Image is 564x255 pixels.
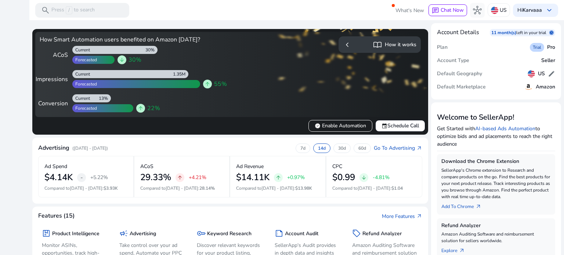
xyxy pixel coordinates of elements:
h3: Welcome to SellerApp! [437,113,555,122]
span: $1.04 [391,185,403,191]
button: hub [470,3,485,18]
span: arrow_upward [275,175,281,181]
h5: Keyword Research [207,231,252,237]
div: Current [72,95,90,101]
span: arrow_upward [177,175,183,181]
p: Compared to : [236,185,319,192]
span: [DATE] - [DATE] [70,185,102,191]
img: us.svg [491,7,498,14]
div: Impressions [40,75,68,84]
span: Trial [533,44,541,50]
b: Karvaaa [523,7,542,14]
p: 14d [318,145,326,151]
img: us.svg [528,70,535,77]
p: Compared to : [332,185,416,192]
div: 13% [99,95,111,101]
span: schedule [549,30,554,35]
a: Explorearrow_outward [441,244,471,254]
div: Forecasted [72,105,97,111]
span: Schedule Call [382,122,419,130]
h5: Seller [541,58,555,64]
a: Go To Advertisingarrow_outward [374,144,422,152]
h5: Amazon [536,84,555,90]
p: +0.97% [287,175,305,180]
span: What's New [395,4,424,17]
p: Compared to : [140,185,224,192]
h2: $14.11K [236,172,270,183]
p: Press to search [51,6,95,14]
span: arrow_downward [361,175,367,181]
p: +5.22% [90,175,108,180]
h5: Advertising [130,231,156,237]
button: eventSchedule Call [375,120,425,132]
h5: US [538,71,545,77]
span: 28.14% [199,185,215,191]
p: 60d [358,145,366,151]
h5: Account Audit [285,231,318,237]
span: [DATE] - [DATE] [358,185,390,191]
p: -4.81% [373,175,390,180]
h5: Default Geography [437,71,482,77]
p: ([DATE] - [DATE]) [72,145,108,152]
h5: Download the Chrome Extension [441,159,551,165]
p: Compared to : [44,185,127,192]
div: ACoS [40,51,68,59]
span: [DATE] - [DATE] [261,185,294,191]
span: arrow_outward [416,145,422,151]
p: 11 month(s) [491,30,516,36]
div: Conversion [40,99,68,108]
div: Forecasted [72,81,97,87]
span: key [197,229,206,238]
p: ACoS [140,163,153,170]
h4: Features (15) [38,212,75,219]
p: Get Started with to optimize bids and ad placements to reach the right audience [437,125,555,148]
p: left in your trial [516,30,549,36]
p: CPC [332,163,342,170]
p: Ad Revenue [236,163,264,170]
span: campaign [119,229,128,238]
div: 1.35M [173,71,188,77]
a: AI-based Ads Automation [475,125,535,132]
h4: Advertising [38,145,69,152]
span: arrow_outward [476,204,481,210]
div: Current [72,71,90,77]
span: hub [473,6,482,15]
h5: Account Type [437,58,469,64]
span: - [80,173,83,182]
span: summarize [275,229,283,238]
span: import_contacts [373,40,382,49]
h5: Refund Analyzer [362,231,402,237]
span: keyboard_arrow_down [545,6,554,15]
h5: How it works [385,42,416,48]
button: chatChat Now [429,4,467,16]
h2: $4.14K [44,172,73,183]
p: US [500,4,507,17]
p: Amazon Auditing Software and reimbursement solution for sellers worldwide. [441,231,551,244]
a: Add To Chrome [441,200,487,210]
p: 30d [338,145,346,151]
h5: Default Marketplace [437,84,486,90]
h2: $0.99 [332,172,355,183]
a: More Featuresarrow_outward [382,212,422,220]
span: verified [315,123,321,129]
span: 22% [147,104,160,113]
h5: Pro [547,44,555,51]
p: +4.21% [189,175,206,180]
span: arrow_downward [119,57,125,63]
div: 30% [145,47,158,53]
span: arrow_outward [416,213,422,219]
span: sell [352,229,361,238]
h4: How Smart Automation users benefited on Amazon [DATE]? [40,36,227,43]
h2: 29.33% [140,172,171,183]
p: Ad Spend [44,163,67,170]
span: arrow_outward [459,248,465,254]
p: Hi [517,8,542,13]
span: arrow_upward [205,81,210,87]
span: chat [432,7,439,14]
span: search [41,6,50,15]
span: / [66,6,72,14]
button: verifiedEnable Automation [308,120,372,132]
h5: Plan [437,44,448,51]
span: $3.93K [104,185,118,191]
p: SellerApp's Chrome extension to Research and compare products on the go. Find the best products f... [441,167,551,200]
